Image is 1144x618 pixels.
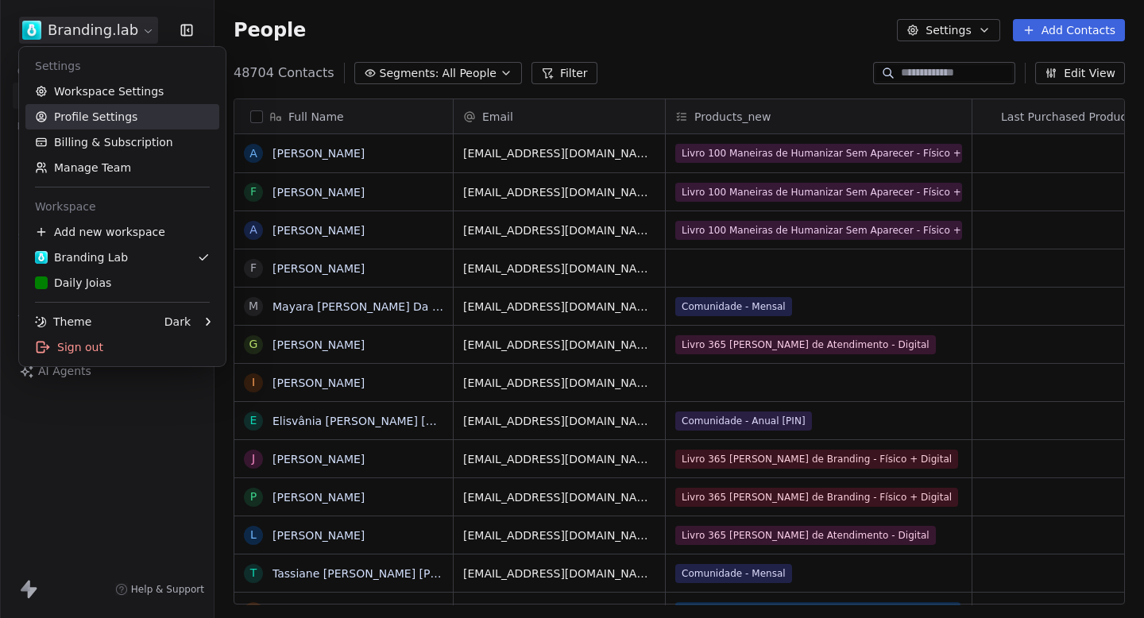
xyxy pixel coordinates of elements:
a: Manage Team [25,155,219,180]
div: Workspace [25,194,219,219]
div: Settings [25,53,219,79]
a: Profile Settings [25,104,219,129]
div: Theme [35,314,91,330]
a: Billing & Subscription [25,129,219,155]
div: Branding Lab [35,249,128,265]
div: Sign out [25,334,219,360]
a: Workspace Settings [25,79,219,104]
div: Add new workspace [25,219,219,245]
div: Dark [164,314,191,330]
img: Symbol%20Brandinglab%20BL%20square%20Primary%20APP.png [35,251,48,264]
div: Daily Joias [35,275,111,291]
